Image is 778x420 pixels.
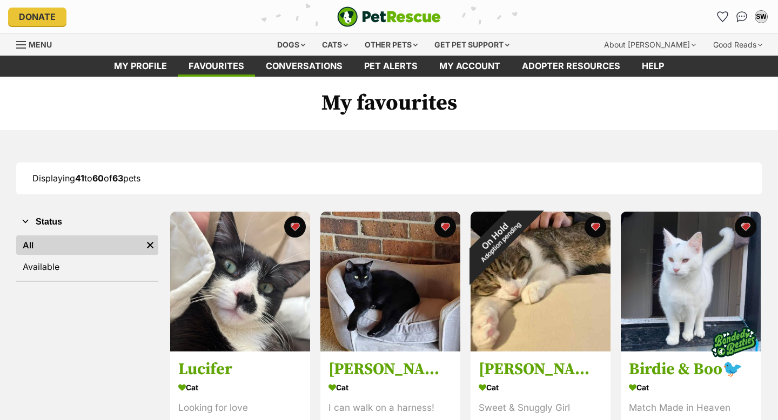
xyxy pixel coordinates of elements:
[29,40,52,49] span: Menu
[328,401,452,415] div: I can walk on a harness!
[479,359,602,380] h3: [PERSON_NAME] *9 Lives Project Rescue*
[178,359,302,380] h3: Lucifer
[32,173,140,184] span: Displaying to of pets
[756,11,767,22] div: SW
[735,216,756,238] button: favourite
[142,235,158,255] a: Remove filter
[707,315,761,369] img: bonded besties
[92,173,104,184] strong: 60
[585,216,606,238] button: favourite
[736,11,748,22] img: chat-41dd97257d64d25036548639549fe6c8038ab92f7586957e7f3b1b290dea8141.svg
[314,34,356,56] div: Cats
[450,191,545,286] div: On Hold
[357,34,425,56] div: Other pets
[629,359,753,380] h3: Birdie & Boo🐦
[16,233,158,281] div: Status
[255,56,353,77] a: conversations
[328,359,452,380] h3: [PERSON_NAME] [PERSON_NAME]
[471,212,611,351] img: Zoe *9 Lives Project Rescue*
[16,215,158,229] button: Status
[16,257,158,276] a: Available
[328,380,452,395] div: Cat
[337,6,441,27] img: logo-e224e6f780fb5917bec1dbf3a21bbac754714ae5b6737aabdf751b685950b380.svg
[629,401,753,415] div: Match Made in Heaven
[178,401,302,415] div: Looking for love
[753,8,770,25] button: My account
[434,216,456,238] button: favourite
[706,34,770,56] div: Good Reads
[16,235,142,255] a: All
[596,34,703,56] div: About [PERSON_NAME]
[320,212,460,351] img: Bud Bud
[16,34,59,53] a: Menu
[337,6,441,27] a: PetRescue
[714,8,770,25] ul: Account quick links
[178,56,255,77] a: Favourites
[631,56,675,77] a: Help
[428,56,511,77] a: My account
[427,34,517,56] div: Get pet support
[479,380,602,395] div: Cat
[112,173,123,184] strong: 63
[75,173,84,184] strong: 41
[479,401,602,415] div: Sweet & Snuggly Girl
[103,56,178,77] a: My profile
[629,380,753,395] div: Cat
[178,380,302,395] div: Cat
[170,212,310,351] img: Lucifer
[8,8,66,26] a: Donate
[270,34,313,56] div: Dogs
[511,56,631,77] a: Adopter resources
[733,8,750,25] a: Conversations
[284,216,306,238] button: favourite
[353,56,428,77] a: Pet alerts
[714,8,731,25] a: Favourites
[479,220,522,263] span: Adoption pending
[621,212,761,351] img: Birdie & Boo🐦
[471,343,611,354] a: On HoldAdoption pending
